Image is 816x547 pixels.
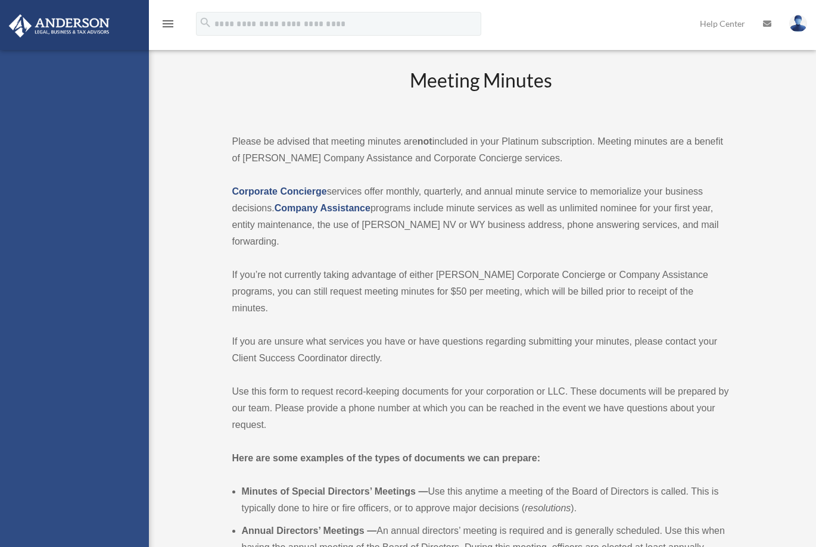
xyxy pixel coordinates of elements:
[232,186,327,196] a: Corporate Concierge
[232,67,730,117] h2: Meeting Minutes
[242,486,428,496] b: Minutes of Special Directors’ Meetings —
[5,14,113,37] img: Anderson Advisors Platinum Portal
[232,333,730,367] p: If you are unsure what services you have or have questions regarding submitting your minutes, ple...
[199,16,212,29] i: search
[232,183,730,250] p: services offer monthly, quarterly, and annual minute service to memorialize your business decisio...
[789,15,807,32] img: User Pic
[232,267,730,317] p: If you’re not currently taking advantage of either [PERSON_NAME] Corporate Concierge or Company A...
[242,483,730,517] li: Use this anytime a meeting of the Board of Directors is called. This is typically done to hire or...
[275,203,370,213] a: Company Assistance
[242,526,377,536] b: Annual Directors’ Meetings —
[232,133,730,167] p: Please be advised that meeting minutes are included in your Platinum subscription. Meeting minute...
[161,17,175,31] i: menu
[232,453,541,463] strong: Here are some examples of the types of documents we can prepare:
[525,503,571,513] em: resolutions
[418,136,432,146] strong: not
[161,21,175,31] a: menu
[232,383,730,433] p: Use this form to request record-keeping documents for your corporation or LLC. These documents wi...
